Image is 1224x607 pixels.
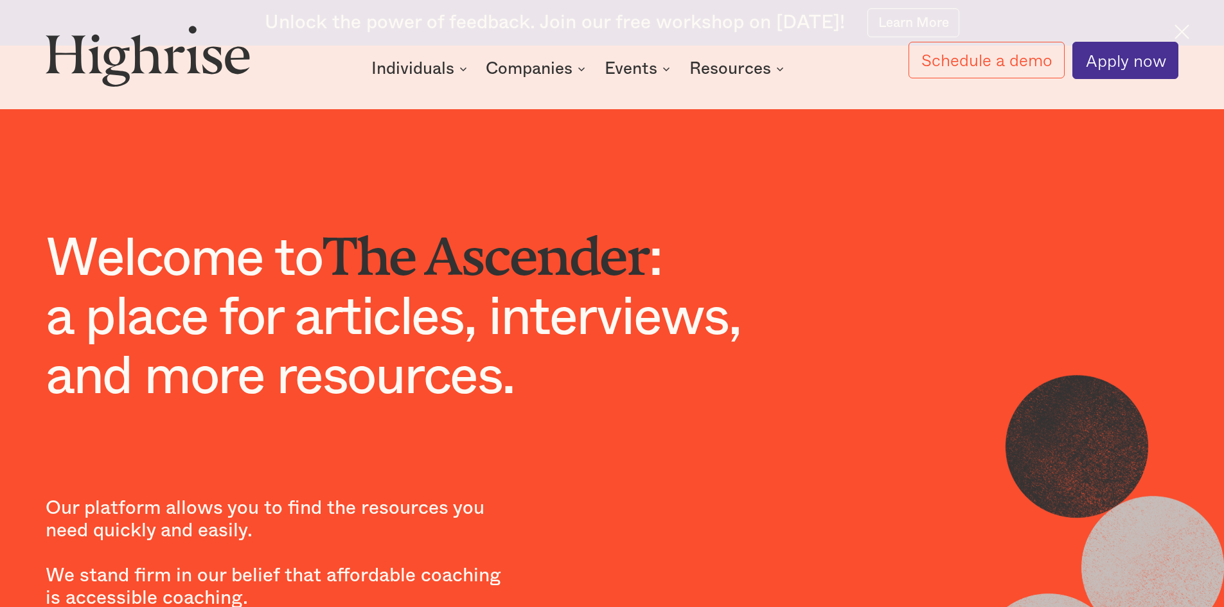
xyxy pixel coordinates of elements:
[322,225,649,260] span: The Ascender
[486,61,589,76] div: Companies
[605,61,657,76] div: Events
[1072,42,1178,79] a: Apply now
[689,61,788,76] div: Resources
[689,61,771,76] div: Resources
[46,25,250,87] img: Highrise logo
[605,61,674,76] div: Events
[46,214,784,406] h1: Welcome to : a place for articles, interviews, and more resources.
[486,61,572,76] div: Companies
[371,61,454,76] div: Individuals
[909,42,1065,78] a: Schedule a demo
[371,61,471,76] div: Individuals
